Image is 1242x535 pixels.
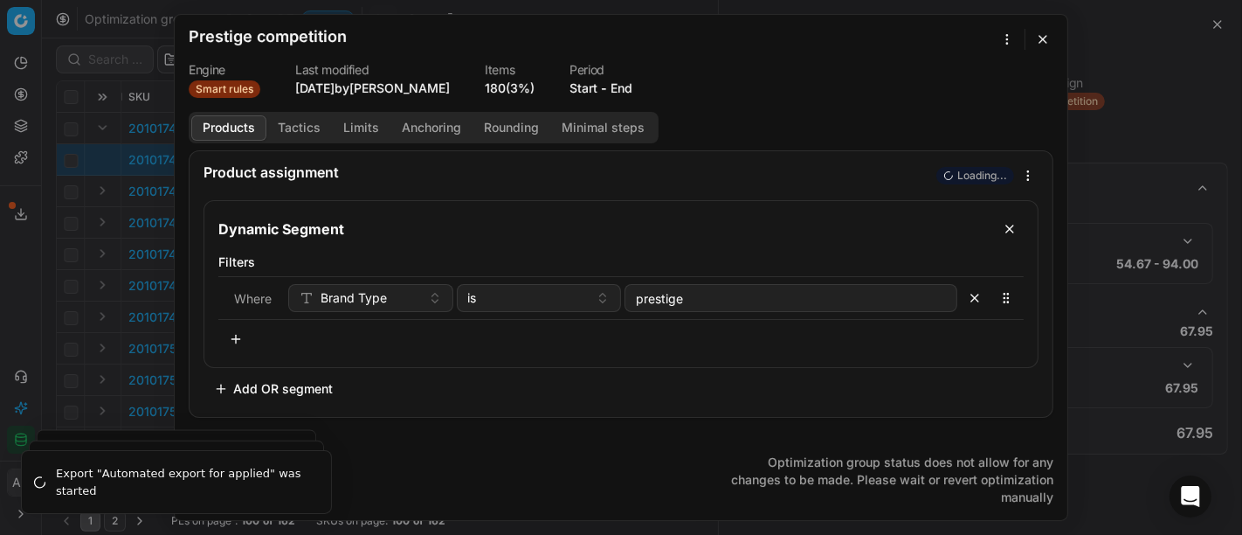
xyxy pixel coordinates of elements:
span: is [468,289,477,307]
p: Optimization group status does not allow for any changes to be made. Please wait or revert optimi... [718,454,1053,506]
span: Brand Type [321,289,387,307]
button: Rounding [473,115,550,141]
input: Segment [215,215,989,243]
button: Limits [332,115,390,141]
button: Add OR segment [204,375,343,403]
button: Start [569,80,597,97]
button: Tactics [266,115,332,141]
dt: Last modified [295,64,450,76]
label: Filters [218,254,1024,271]
span: - [601,80,607,97]
span: Loading... [957,169,1007,183]
button: Minimal steps [550,115,656,141]
button: Products [191,115,266,141]
div: Product assignment [204,165,933,179]
h2: Prestige competition [189,29,347,45]
button: Cancel [189,454,252,482]
button: Anchoring [390,115,473,141]
dt: Engine [189,64,260,76]
span: [DATE] by [PERSON_NAME] [295,80,450,95]
dt: Period [569,64,632,76]
span: Smart rules [189,80,260,98]
a: 180(3%) [485,80,535,97]
dt: Items [485,64,535,76]
button: End [611,80,632,97]
span: Where [235,291,273,306]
